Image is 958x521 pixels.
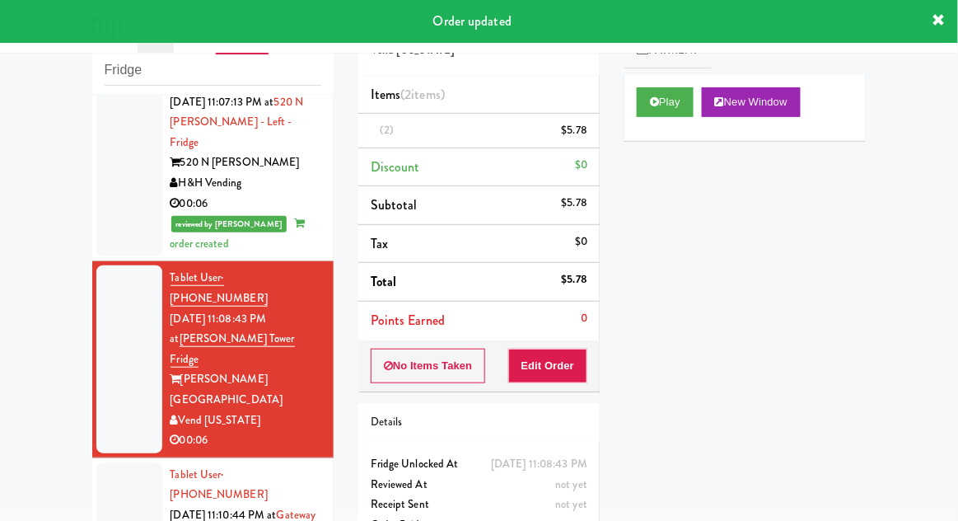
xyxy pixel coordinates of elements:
[702,87,801,117] button: New Window
[371,157,420,176] span: Discount
[92,261,334,458] li: Tablet User· [PHONE_NUMBER][DATE] 11:08:43 PM at[PERSON_NAME] Tower Fridge[PERSON_NAME][GEOGRAPHI...
[412,85,442,104] ng-pluralize: items
[171,369,321,410] div: [PERSON_NAME][GEOGRAPHIC_DATA]
[171,153,321,173] div: 520 N [PERSON_NAME]
[371,349,486,383] button: No Items Taken
[575,232,587,252] div: $0
[400,85,445,104] span: (2 )
[433,12,512,31] span: Order updated
[380,122,394,138] span: (2)
[171,216,287,232] span: reviewed by [PERSON_NAME]
[371,454,587,475] div: Fridge Unlocked At
[371,475,587,495] div: Reviewed At
[171,430,321,451] div: 00:06
[371,85,445,104] span: Items
[171,331,295,368] a: [PERSON_NAME] Tower Fridge
[371,45,587,57] h5: Vend [US_STATE]
[171,94,304,150] a: 520 N [PERSON_NAME] - Left - Fridge
[171,411,321,431] div: Vend [US_STATE]
[508,349,588,383] button: Edit Order
[171,94,274,110] span: [DATE] 11:07:13 PM at
[371,495,587,515] div: Receipt Sent
[371,272,397,291] span: Total
[555,496,587,512] span: not yet
[371,412,587,433] div: Details
[371,195,418,214] span: Subtotal
[562,193,588,214] div: $5.78
[562,120,588,141] div: $5.78
[581,308,587,329] div: 0
[171,270,268,307] a: Tablet User· [PHONE_NUMBER]
[105,55,321,86] input: Search vision orders
[575,155,587,176] div: $0
[371,311,445,330] span: Points Earned
[171,311,267,347] span: [DATE] 11:08:43 PM at
[637,87,694,117] button: Play
[371,234,388,253] span: Tax
[171,194,321,214] div: 00:06
[171,173,321,194] div: H&H Vending
[92,45,334,262] li: Tablet User· [PHONE_NUMBER][DATE] 11:07:13 PM at520 N [PERSON_NAME] - Left - Fridge520 N [PERSON_...
[171,467,268,503] a: Tablet User· [PHONE_NUMBER]
[491,454,587,475] div: [DATE] 11:08:43 PM
[555,476,587,492] span: not yet
[171,215,305,251] span: order created
[562,270,588,290] div: $5.78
